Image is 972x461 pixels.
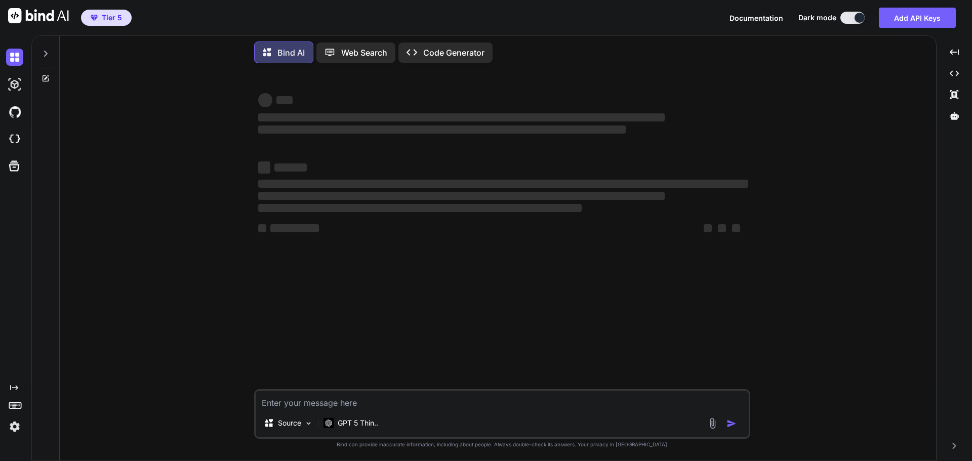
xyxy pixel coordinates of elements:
span: ‌ [270,224,319,232]
span: ‌ [732,224,740,232]
img: settings [6,418,23,435]
button: Add API Keys [879,8,956,28]
span: ‌ [258,204,582,212]
p: Code Generator [423,47,484,59]
span: ‌ [276,96,293,104]
p: Bind can provide inaccurate information, including about people. Always double-check its answers.... [254,441,750,448]
span: ‌ [258,180,748,188]
img: cloudideIcon [6,131,23,148]
button: premiumTier 5 [81,10,132,26]
span: ‌ [718,224,726,232]
span: ‌ [258,125,626,134]
button: Documentation [730,13,783,23]
img: githubDark [6,103,23,120]
p: Source [278,418,301,428]
img: GPT 5 Thinking High [323,418,334,428]
p: Web Search [341,47,387,59]
img: premium [91,15,98,21]
p: Bind AI [277,47,305,59]
span: Documentation [730,14,783,22]
span: ‌ [258,224,266,232]
span: Dark mode [798,13,836,23]
img: darkChat [6,49,23,66]
span: ‌ [704,224,712,232]
p: GPT 5 Thin.. [338,418,378,428]
span: ‌ [258,113,665,121]
img: Pick Models [304,419,313,428]
img: attachment [707,417,718,429]
img: darkAi-studio [6,76,23,93]
span: ‌ [258,161,270,174]
img: icon [726,418,737,429]
span: Tier 5 [102,13,122,23]
span: ‌ [258,192,665,200]
img: Bind AI [8,8,69,23]
span: ‌ [274,163,307,172]
span: ‌ [258,93,272,107]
